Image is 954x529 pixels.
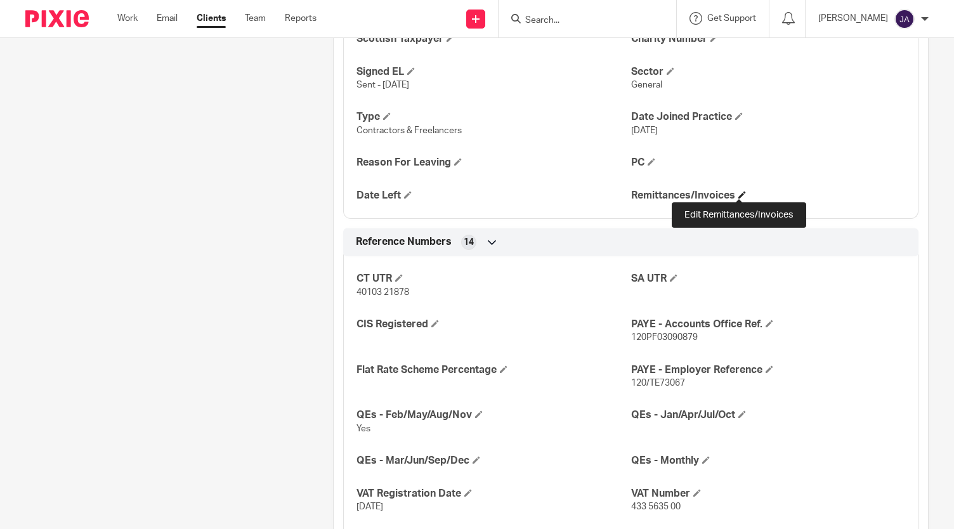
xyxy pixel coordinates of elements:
[356,81,409,89] span: Sent - [DATE]
[356,189,631,202] h4: Date Left
[356,65,631,79] h4: Signed EL
[631,487,905,500] h4: VAT Number
[631,408,905,422] h4: QEs - Jan/Apr/Jul/Oct
[356,235,452,249] span: Reference Numbers
[356,288,409,297] span: 40103 21878
[356,318,631,331] h4: CIS Registered
[25,10,89,27] img: Pixie
[631,502,681,511] span: 433 5635 00
[245,12,266,25] a: Team
[356,424,370,433] span: Yes
[356,408,631,422] h4: QEs - Feb/May/Aug/Nov
[707,14,756,23] span: Get Support
[197,12,226,25] a: Clients
[818,12,888,25] p: [PERSON_NAME]
[356,126,462,135] span: Contractors & Freelancers
[117,12,138,25] a: Work
[356,156,631,169] h4: Reason For Leaving
[631,272,905,285] h4: SA UTR
[894,9,915,29] img: svg%3E
[631,32,905,46] h4: Charity Number
[631,379,685,388] span: 120/TE73067
[631,318,905,331] h4: PAYE - Accounts Office Ref.
[631,65,905,79] h4: Sector
[631,333,698,342] span: 120PF03090879
[631,110,905,124] h4: Date Joined Practice
[356,454,631,467] h4: QEs - Mar/Jun/Sep/Dec
[356,502,383,511] span: [DATE]
[356,110,631,124] h4: Type
[631,81,662,89] span: General
[631,156,905,169] h4: PC
[524,15,638,27] input: Search
[631,363,905,377] h4: PAYE - Employer Reference
[356,272,631,285] h4: CT UTR
[631,189,905,202] h4: Remittances/Invoices
[631,454,905,467] h4: QEs - Monthly
[464,236,474,249] span: 14
[631,126,658,135] span: [DATE]
[157,12,178,25] a: Email
[356,32,631,46] h4: Scottish Taxpayer
[356,363,631,377] h4: Flat Rate Scheme Percentage
[356,487,631,500] h4: VAT Registration Date
[285,12,317,25] a: Reports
